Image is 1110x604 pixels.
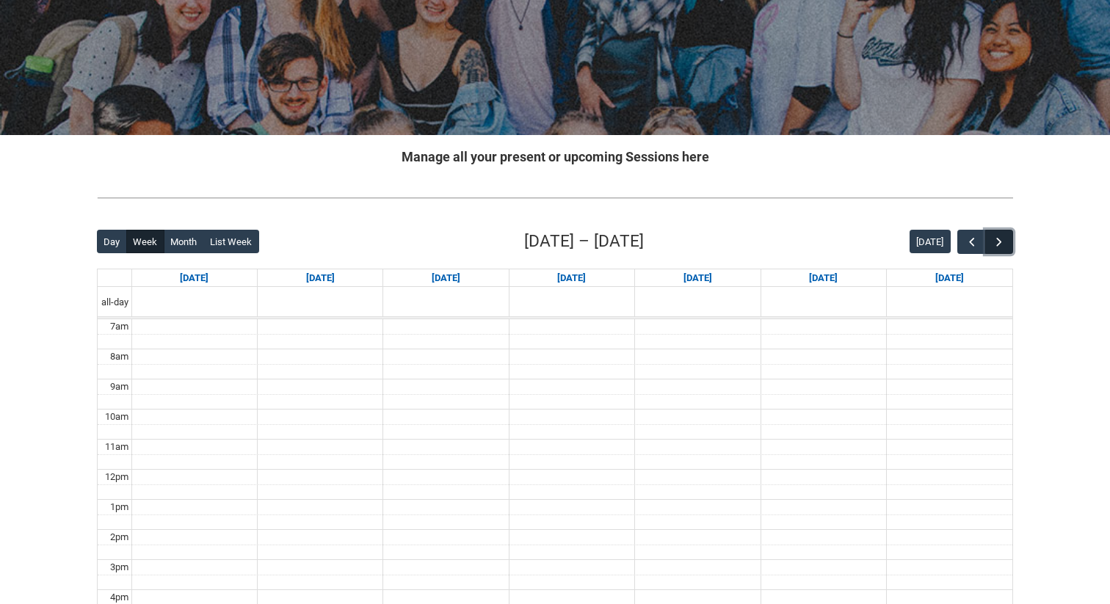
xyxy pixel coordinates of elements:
h2: [DATE] – [DATE] [524,229,644,254]
img: REDU_GREY_LINE [97,190,1013,205]
a: Go to August 29, 2025 [806,269,841,287]
button: List Week [203,230,259,253]
div: 10am [102,410,131,424]
button: Previous Week [957,230,985,254]
div: 7am [107,319,131,334]
a: Go to August 27, 2025 [554,269,589,287]
span: all-day [98,295,131,310]
a: Go to August 30, 2025 [932,269,967,287]
div: 11am [102,440,131,454]
button: Month [164,230,204,253]
div: 1pm [107,500,131,514]
div: 12pm [102,470,131,484]
a: Go to August 24, 2025 [177,269,211,287]
a: Go to August 28, 2025 [681,269,715,287]
div: 3pm [107,560,131,575]
div: 9am [107,379,131,394]
button: Day [97,230,127,253]
a: Go to August 25, 2025 [303,269,338,287]
div: 2pm [107,530,131,545]
button: [DATE] [910,230,951,253]
button: Next Week [985,230,1013,254]
a: Go to August 26, 2025 [429,269,463,287]
div: 8am [107,349,131,364]
h2: Manage all your present or upcoming Sessions here [97,147,1013,167]
button: Week [126,230,164,253]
